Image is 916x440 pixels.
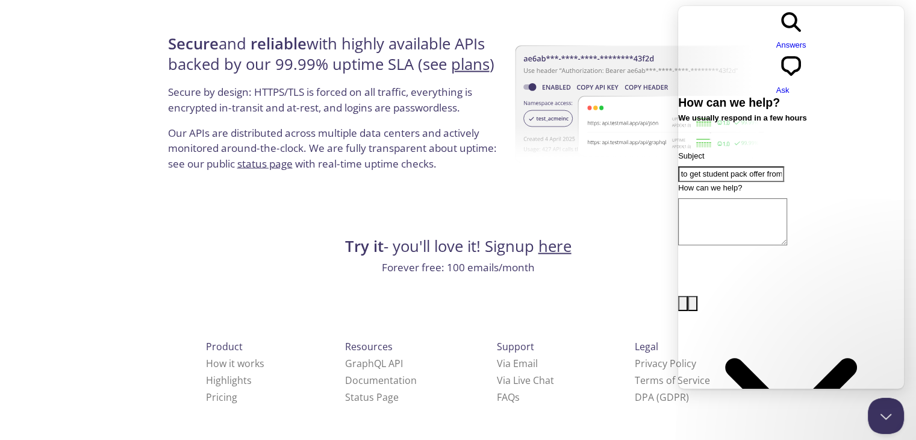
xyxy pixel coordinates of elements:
iframe: Help Scout Beacon - Close [868,398,904,434]
a: FAQ [497,391,520,404]
a: status page [237,157,293,171]
iframe: Help Scout Beacon - Live Chat, Contact Form, and Knowledge Base [678,6,904,389]
a: Via Live Chat [497,374,554,387]
a: Via Email [497,357,538,370]
a: plans [451,54,490,75]
span: Resources [345,340,393,353]
a: Privacy Policy [635,357,696,370]
a: Documentation [345,374,417,387]
span: Legal [635,340,658,353]
a: Pricing [206,391,237,404]
a: How it works [206,357,264,370]
strong: Secure [168,33,219,54]
h4: and with highly available APIs backed by our 99.99% uptime SLA (see ) [168,34,503,85]
img: uptime [515,8,763,201]
span: s [515,391,520,404]
a: Terms of Service [635,374,710,387]
a: DPA (GDPR) [635,391,689,404]
a: Highlights [206,374,252,387]
p: Forever free: 100 emails/month [164,260,752,275]
p: Secure by design: HTTPS/TLS is forced on all traffic, everything is encrypted in-transit and at-r... [168,84,503,125]
span: Support [497,340,534,353]
h4: - you'll love it! Signup [164,236,752,257]
a: Status Page [345,391,399,404]
a: here [538,236,572,257]
strong: Try it [345,236,384,257]
strong: reliable [251,33,307,54]
span: Product [206,340,243,353]
a: GraphQL API [345,357,403,370]
p: Our APIs are distributed across multiple data centers and actively monitored around-the-clock. We... [168,125,503,181]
